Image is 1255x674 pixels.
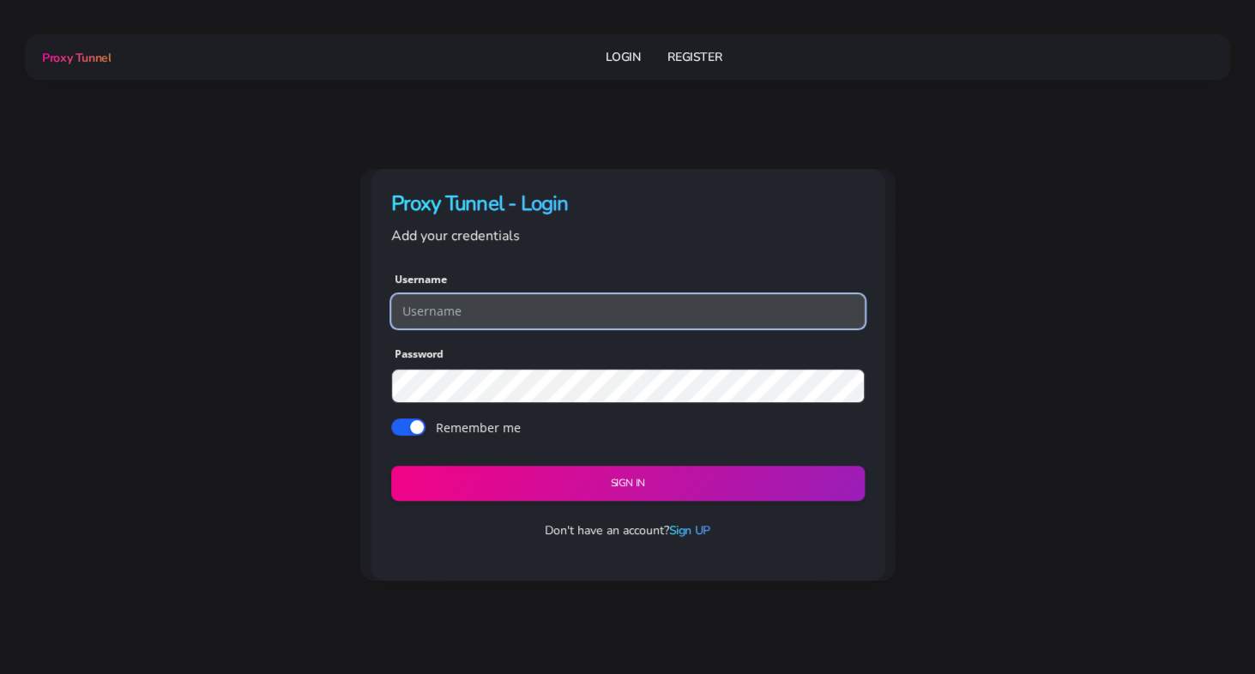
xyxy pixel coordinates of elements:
iframe: Webchat Widget [1172,591,1234,653]
a: Sign UP [668,522,709,539]
p: Add your credentials [391,225,865,247]
label: Remember me [436,418,521,436]
label: Username [395,272,447,287]
input: Username [391,294,865,328]
p: Don't have an account? [377,521,878,539]
a: Login [606,41,640,73]
a: Proxy Tunnel [39,44,111,71]
label: Password [395,346,443,362]
button: Sign in [391,466,865,501]
h4: Proxy Tunnel - Login [391,190,865,218]
span: Proxy Tunnel [42,50,111,66]
a: Register [667,41,721,73]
